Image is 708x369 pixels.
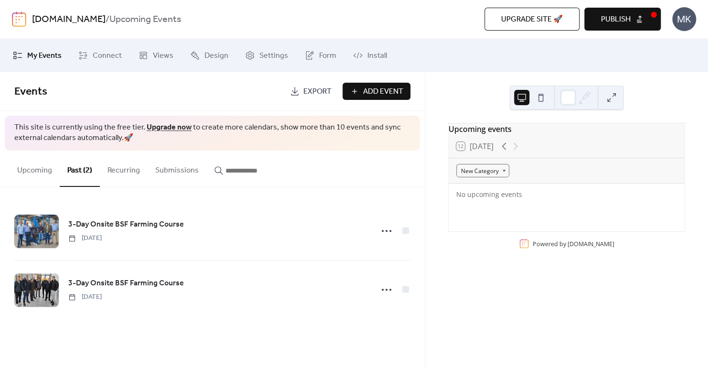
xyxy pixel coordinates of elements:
a: 3-Day Onsite BSF Farming Course [68,218,184,231]
button: Upcoming [10,151,60,186]
a: Upgrade now [147,120,192,135]
span: [DATE] [68,292,102,302]
span: Add Event [363,86,403,98]
div: No upcoming events [456,189,677,199]
span: Form [319,50,336,62]
a: Form [298,43,343,68]
button: Recurring [100,151,148,186]
img: logo [12,11,26,27]
span: 3-Day Onsite BSF Farming Course [68,219,184,230]
span: This site is currently using the free tier. to create more calendars, show more than 10 events an... [14,122,410,144]
a: [DOMAIN_NAME] [32,11,106,29]
div: Upcoming events [449,123,685,135]
a: Install [346,43,394,68]
span: Upgrade site 🚀 [501,14,563,25]
span: Events [14,81,47,102]
a: Design [183,43,236,68]
button: Submissions [148,151,206,186]
div: Powered by [533,239,614,248]
a: [DOMAIN_NAME] [568,239,614,248]
div: MK [672,7,696,31]
b: / [106,11,109,29]
span: [DATE] [68,233,102,243]
span: Views [153,50,173,62]
span: Design [204,50,228,62]
span: Settings [259,50,288,62]
button: Publish [584,8,661,31]
span: My Events [27,50,62,62]
span: Publish [601,14,631,25]
span: Connect [93,50,122,62]
button: Add Event [343,83,410,100]
span: Install [367,50,387,62]
a: 3-Day Onsite BSF Farming Course [68,277,184,290]
a: Settings [238,43,295,68]
button: Upgrade site 🚀 [484,8,579,31]
span: Export [303,86,332,98]
a: My Events [6,43,69,68]
b: Upcoming Events [109,11,181,29]
a: Views [131,43,181,68]
span: 3-Day Onsite BSF Farming Course [68,278,184,289]
button: Past (2) [60,151,100,187]
a: Export [283,83,339,100]
a: Connect [71,43,129,68]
